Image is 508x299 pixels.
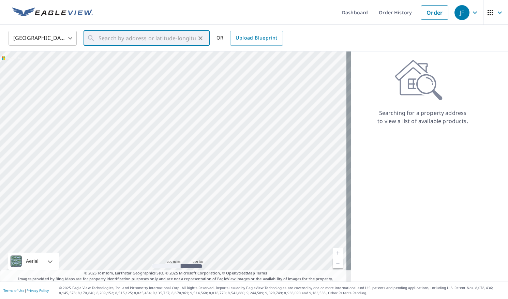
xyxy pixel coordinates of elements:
p: | [3,288,49,293]
span: © 2025 TomTom, Earthstar Geographics SIO, © 2025 Microsoft Corporation, © [84,270,267,276]
input: Search by address or latitude-longitude [99,29,196,48]
p: Searching for a property address to view a list of available products. [377,109,468,125]
a: Current Level 5, Zoom Out [333,258,343,268]
a: Upload Blueprint [230,31,283,46]
div: OR [216,31,283,46]
a: Privacy Policy [27,288,49,293]
div: [GEOGRAPHIC_DATA] [9,29,77,48]
a: Current Level 5, Zoom In [333,248,343,258]
div: Aerial [24,253,41,270]
a: Terms of Use [3,288,25,293]
div: JF [454,5,469,20]
button: Clear [196,33,205,43]
a: Terms [256,270,267,275]
div: Aerial [8,253,59,270]
p: © 2025 Eagle View Technologies, Inc. and Pictometry International Corp. All Rights Reserved. Repo... [59,285,505,296]
a: Order [421,5,448,20]
span: Upload Blueprint [236,34,277,42]
img: EV Logo [12,8,93,18]
a: OpenStreetMap [226,270,255,275]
